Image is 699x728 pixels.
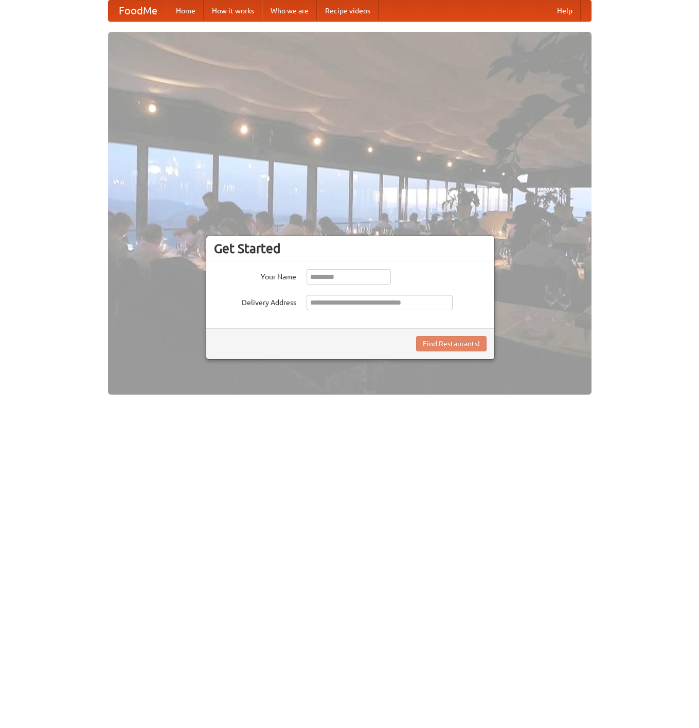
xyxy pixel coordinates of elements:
[214,241,487,256] h3: Get Started
[262,1,317,21] a: Who we are
[168,1,204,21] a: Home
[109,1,168,21] a: FoodMe
[549,1,581,21] a: Help
[204,1,262,21] a: How it works
[214,295,296,308] label: Delivery Address
[416,336,487,351] button: Find Restaurants!
[317,1,379,21] a: Recipe videos
[214,269,296,282] label: Your Name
